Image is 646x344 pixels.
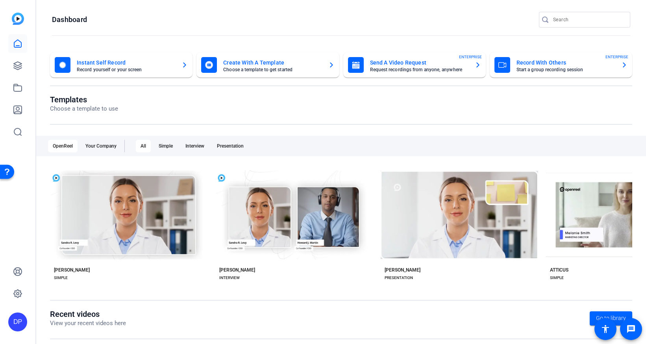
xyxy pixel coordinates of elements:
[516,67,615,72] mat-card-subtitle: Start a group recording session
[459,54,482,60] span: ENTERPRISE
[154,140,178,152] div: Simple
[81,140,121,152] div: Your Company
[54,275,68,281] div: SIMPLE
[516,58,615,67] mat-card-title: Record With Others
[77,58,175,67] mat-card-title: Instant Self Record
[8,313,27,331] div: DP
[596,314,626,322] span: Go to library
[626,324,636,334] mat-icon: message
[223,58,322,67] mat-card-title: Create With A Template
[223,67,322,72] mat-card-subtitle: Choose a template to get started
[605,54,628,60] span: ENTERPRISE
[181,140,209,152] div: Interview
[52,15,87,24] h1: Dashboard
[553,15,624,24] input: Search
[219,275,240,281] div: INTERVIEW
[50,104,118,113] p: Choose a template to use
[550,275,564,281] div: SIMPLE
[196,52,339,78] button: Create With A TemplateChoose a template to get started
[385,275,413,281] div: PRESENTATION
[385,267,420,273] div: [PERSON_NAME]
[370,67,468,72] mat-card-subtitle: Request recordings from anyone, anywhere
[219,267,255,273] div: [PERSON_NAME]
[50,52,193,78] button: Instant Self RecordRecord yourself or your screen
[48,140,78,152] div: OpenReel
[490,52,632,78] button: Record With OthersStart a group recording sessionENTERPRISE
[50,319,126,328] p: View your recent videos here
[54,267,90,273] div: [PERSON_NAME]
[50,309,126,319] h1: Recent videos
[590,311,632,326] a: Go to library
[212,140,248,152] div: Presentation
[12,13,24,25] img: blue-gradient.svg
[343,52,486,78] button: Send A Video RequestRequest recordings from anyone, anywhereENTERPRISE
[601,324,610,334] mat-icon: accessibility
[550,267,568,273] div: ATTICUS
[370,58,468,67] mat-card-title: Send A Video Request
[50,95,118,104] h1: Templates
[136,140,151,152] div: All
[77,67,175,72] mat-card-subtitle: Record yourself or your screen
